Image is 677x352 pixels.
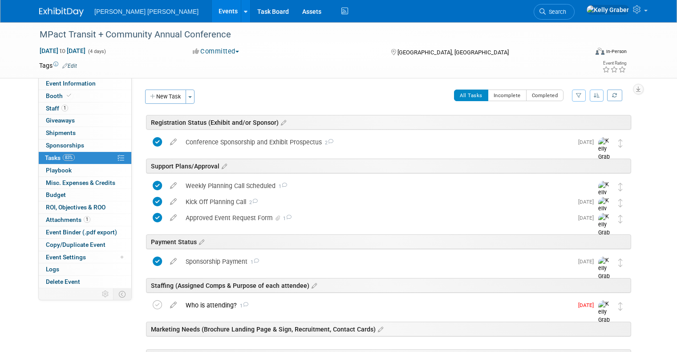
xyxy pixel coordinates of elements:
i: Move task [618,258,623,267]
span: 83% [63,154,75,161]
i: Move task [618,183,623,191]
span: Budget [46,191,66,198]
a: Giveaways [39,115,131,127]
img: Kelly Graber [598,181,612,213]
a: Edit sections [279,118,286,127]
a: ROI, Objectives & ROO [39,201,131,213]
span: [DATE] [DATE] [39,47,86,55]
div: Registration Status (Exhibit and/or Sponsor) [146,115,631,130]
span: [DATE] [578,199,598,205]
span: 1 [282,216,292,221]
i: Move task [618,139,623,147]
div: MPact Transit + Community Annual Conference [36,27,577,43]
img: Kelly Graber [598,300,612,332]
div: Event Format [540,46,627,60]
a: Misc. Expenses & Credits [39,177,131,189]
img: Kelly Graber [598,137,612,169]
span: [DATE] [578,215,598,221]
span: Logs [46,266,59,273]
span: [PERSON_NAME] [PERSON_NAME] [94,8,199,15]
a: Edit sections [219,161,227,170]
div: Weekly Planning Call Scheduled [181,178,580,193]
i: Booth reservation complete [67,93,71,98]
span: 1 [276,184,287,189]
img: Format-Inperson.png [596,48,604,55]
span: [DATE] [578,139,598,145]
div: Kick Off Planning Call [181,194,573,209]
div: Marketing Needs (Brochure Landing Page & Sign, Recruitment, Contact Cards) [146,322,631,336]
span: Shipments [46,129,76,136]
button: All Tasks [454,90,488,101]
div: Event Rating [602,61,626,65]
img: ExhibitDay [39,8,84,16]
span: Booth [46,92,73,99]
span: 2 [322,140,333,146]
a: Shipments [39,127,131,139]
span: 1 [84,216,90,223]
a: edit [166,258,181,266]
button: New Task [145,90,186,104]
a: Logs [39,263,131,275]
span: Search [546,8,566,15]
span: Copy/Duplicate Event [46,241,105,248]
a: Booth [39,90,131,102]
img: Kelly Graber [598,197,612,229]
a: Sponsorships [39,139,131,151]
a: Delete Event [39,276,131,288]
button: Committed [190,47,243,56]
a: Attachments1 [39,214,131,226]
span: Playbook [46,167,72,174]
td: Tags [39,61,77,70]
div: Staffing (Assigned Comps & Purpose of each attendee) [146,278,631,293]
a: edit [166,138,181,146]
div: Who is attending? [181,298,573,313]
span: 1 [61,105,68,111]
span: Tasks [45,154,75,161]
a: Tasks83% [39,152,131,164]
span: Event Binder (.pdf export) [46,229,117,236]
span: [GEOGRAPHIC_DATA], [GEOGRAPHIC_DATA] [397,49,509,56]
i: Move task [618,199,623,207]
td: Personalize Event Tab Strip [98,288,114,300]
span: 1 [247,259,259,265]
div: In-Person [606,48,627,55]
i: Move task [618,302,623,311]
img: Kelly Graber [598,213,612,245]
span: Delete Event [46,278,80,285]
a: edit [166,301,181,309]
span: Event Settings [46,254,86,261]
div: Sponsorship Payment [181,254,573,269]
span: to [58,47,67,54]
span: ROI, Objectives & ROO [46,204,105,211]
a: Edit sections [309,281,317,290]
a: Edit sections [376,324,383,333]
a: edit [166,198,181,206]
i: Move task [618,215,623,223]
img: Kelly Graber [586,5,629,15]
span: (4 days) [87,49,106,54]
div: Payment Status [146,234,631,249]
div: Approved Event Request Form [181,210,573,225]
div: Support Plans/Approval [146,159,631,173]
a: Refresh [607,90,622,101]
span: Giveaways [46,117,75,124]
a: Copy/Duplicate Event [39,239,131,251]
a: Event Information [39,78,131,90]
span: Event Information [46,80,96,87]
td: Toggle Event Tabs [114,288,132,300]
span: Sponsorships [46,142,84,149]
a: edit [166,182,181,190]
a: Playbook [39,164,131,176]
a: Event Binder (.pdf export) [39,226,131,238]
div: Conference Sponsorship and Exhibit Prospectus [181,135,573,150]
span: 1 [237,303,248,309]
a: edit [166,214,181,222]
span: Staff [46,105,68,112]
a: Edit [62,63,77,69]
span: Misc. Expenses & Credits [46,179,115,186]
span: [DATE] [578,302,598,308]
a: Event Settings [39,251,131,263]
a: Edit sections [197,237,204,246]
span: [DATE] [578,258,598,265]
img: Kelly Graber [598,257,612,288]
